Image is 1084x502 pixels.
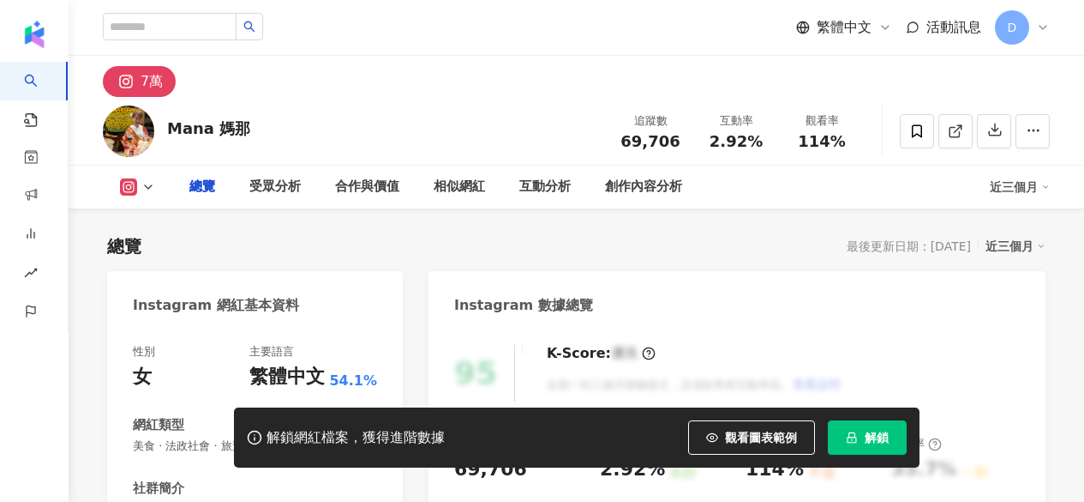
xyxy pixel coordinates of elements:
div: 主要語言 [249,344,294,360]
div: Mana 媽那 [167,118,250,139]
div: 創作內容分析 [605,177,682,197]
div: 總覽 [107,234,141,258]
span: 114% [798,133,846,150]
div: 相似網紅 [434,177,485,197]
span: 活動訊息 [926,19,981,35]
span: 54.1% [329,372,377,390]
div: 受眾分析 [249,177,301,197]
div: 觀看率 [789,112,854,130]
div: 69,706 [454,457,527,483]
div: 114% [746,457,804,483]
span: rise [24,256,38,294]
span: 69,706 [620,132,680,150]
span: 觀看圖表範例 [725,431,797,445]
div: 近三個月 [985,235,1045,257]
span: search [243,21,255,33]
div: Instagram 網紅基本資料 [133,296,299,315]
span: 繁體中文 [817,18,871,37]
button: 解鎖 [828,420,907,455]
span: lock [846,432,858,444]
span: D [1008,18,1017,37]
div: K-Score : [547,344,656,363]
div: Instagram 數據總覽 [454,296,593,315]
div: 2.92% [600,457,665,483]
a: search [24,62,58,129]
span: 解鎖 [865,431,889,445]
button: 觀看圖表範例 [688,420,815,455]
div: 總覽 [189,177,215,197]
div: 女 [133,364,152,390]
div: 繁體中文 [249,364,325,390]
div: 合作與價值 [335,177,399,197]
div: 近三個月 [990,173,1050,201]
div: 互動分析 [519,177,571,197]
div: 社群簡介 [133,480,184,498]
div: 最後更新日期：[DATE] [847,239,971,253]
div: 互動率 [704,112,769,130]
img: KOL Avatar [103,106,154,157]
div: 性別 [133,344,155,360]
span: 2.92% [710,133,763,150]
div: 7萬 [141,70,163,94]
button: 7萬 [103,66,176,97]
div: 追蹤數 [618,112,683,130]
img: logo icon [21,21,48,48]
div: 解鎖網紅檔案，獲得進階數據 [267,429,445,447]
